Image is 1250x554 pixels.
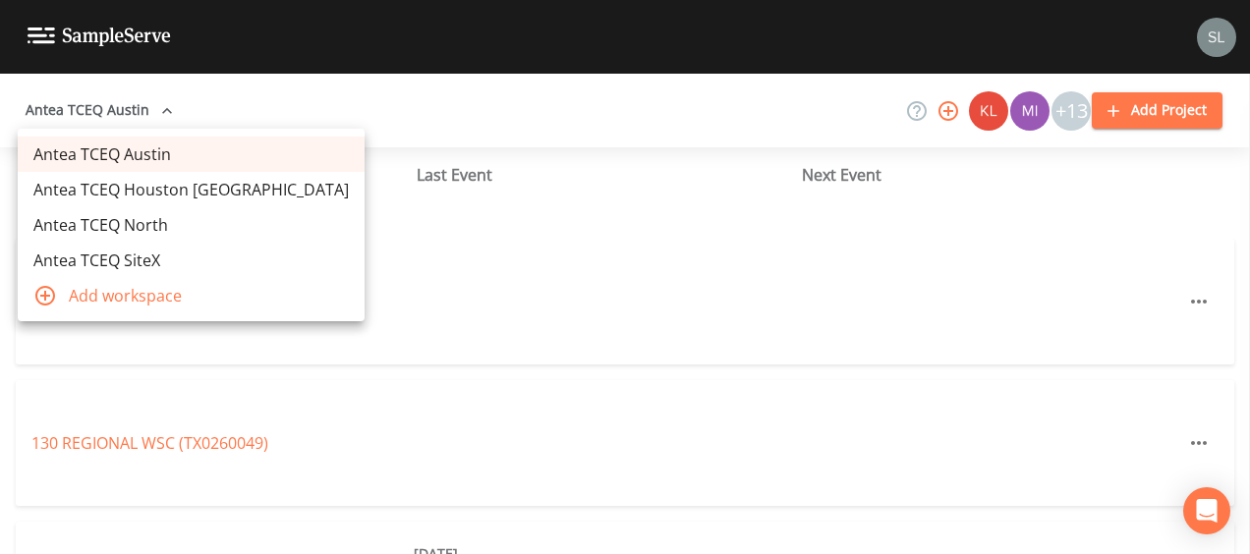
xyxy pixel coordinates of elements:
a: Antea TCEQ Austin [18,137,365,172]
a: Antea TCEQ Houston [GEOGRAPHIC_DATA] [18,172,365,207]
div: Open Intercom Messenger [1183,487,1230,534]
span: Add workspace [69,284,349,307]
a: Antea TCEQ SiteX [18,243,365,278]
a: Antea TCEQ North [18,207,365,243]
